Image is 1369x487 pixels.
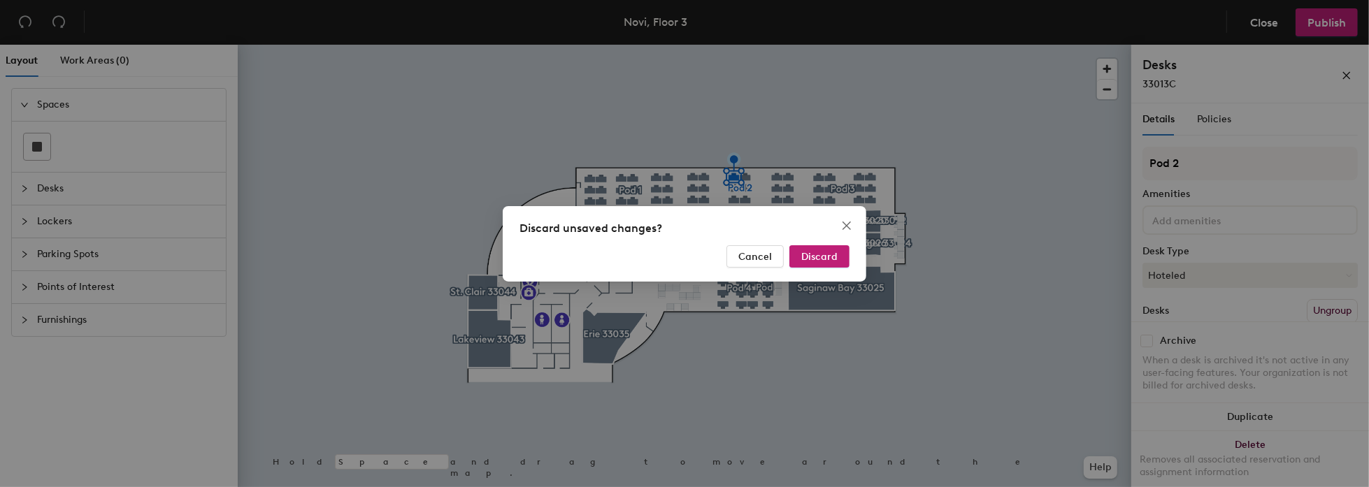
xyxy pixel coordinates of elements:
[841,220,852,231] span: close
[836,215,858,237] button: Close
[738,250,772,262] span: Cancel
[801,250,838,262] span: Discard
[789,245,850,268] button: Discard
[519,220,850,237] div: Discard unsaved changes?
[836,220,858,231] span: Close
[726,245,784,268] button: Cancel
